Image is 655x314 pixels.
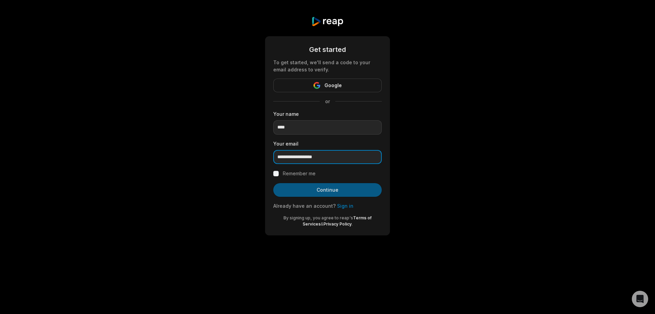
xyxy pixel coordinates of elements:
[273,203,336,209] span: Already have an account?
[283,215,353,220] span: By signing up, you agree to reap's
[273,140,382,147] label: Your email
[323,221,352,227] a: Privacy Policy
[324,81,342,90] span: Google
[283,169,316,178] label: Remember me
[273,183,382,197] button: Continue
[273,110,382,118] label: Your name
[352,221,353,227] span: .
[273,59,382,73] div: To get started, we'll send a code to your email address to verify.
[273,44,382,55] div: Get started
[632,291,648,307] div: Open Intercom Messenger
[273,79,382,92] button: Google
[321,221,323,227] span: &
[311,16,344,27] img: reap
[337,203,353,209] a: Sign in
[320,98,335,105] span: or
